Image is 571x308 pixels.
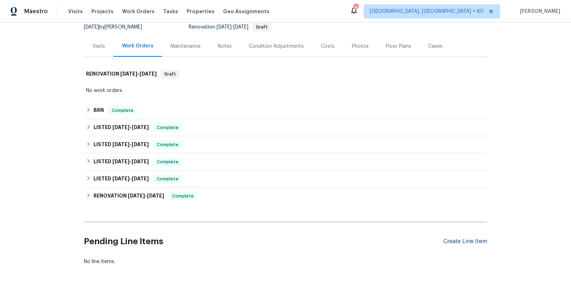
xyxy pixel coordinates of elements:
span: [DATE] [140,71,157,76]
div: Floor Plans [386,43,411,50]
span: - [120,71,157,76]
span: [DATE] [112,176,130,181]
span: [DATE] [112,142,130,147]
div: Work Orders [122,42,153,50]
span: [DATE] [147,193,164,198]
span: Complete [154,175,181,183]
h6: BRN [94,106,104,115]
div: Condition Adjustments [249,43,304,50]
div: RENOVATION [DATE]-[DATE]Draft [84,63,487,86]
span: [DATE] [132,159,149,164]
span: Complete [169,192,197,200]
div: BRN Complete [84,102,487,119]
h2: Pending Line Items [84,225,443,258]
span: [DATE] [112,125,130,130]
div: LISTED [DATE]-[DATE]Complete [84,119,487,136]
h6: RENOVATION [94,192,164,200]
div: No line items. [84,258,487,265]
span: Renovation [189,25,271,30]
span: [DATE] [132,125,149,130]
span: Maestro [24,8,48,15]
span: - [112,142,149,147]
span: - [112,176,149,181]
div: Create Line Item [443,238,487,245]
span: Geo Assignments [223,8,269,15]
span: Complete [154,158,181,165]
span: Complete [109,107,136,114]
span: - [217,25,248,30]
div: 781 [353,4,358,11]
span: - [128,193,164,198]
h6: LISTED [94,158,149,166]
span: [DATE] [84,25,99,30]
span: Visits [68,8,83,15]
div: Photos [352,43,369,50]
span: Complete [154,141,181,148]
div: No work orders. [86,87,485,94]
span: [DATE] [128,193,145,198]
span: [DATE] [120,71,137,76]
span: Tasks [163,9,178,14]
div: RENOVATION [DATE]-[DATE]Complete [84,188,487,205]
span: [DATE] [233,25,248,30]
h6: RENOVATION [86,70,157,78]
div: LISTED [DATE]-[DATE]Complete [84,136,487,153]
div: Maintenance [171,43,201,50]
span: [DATE] [132,176,149,181]
div: Notes [218,43,232,50]
h6: LISTED [94,175,149,183]
h6: LISTED [94,140,149,149]
span: Draft [162,71,179,78]
span: Properties [187,8,214,15]
span: Projects [91,8,113,15]
span: [GEOGRAPHIC_DATA], [GEOGRAPHIC_DATA] + 60 [370,8,484,15]
span: [DATE] [132,142,149,147]
div: LISTED [DATE]-[DATE]Complete [84,153,487,170]
div: LISTED [DATE]-[DATE]Complete [84,170,487,188]
span: [DATE] [112,159,130,164]
div: Cases [428,43,443,50]
div: by [PERSON_NAME] [84,23,151,31]
span: Draft [253,25,271,29]
span: - [112,125,149,130]
span: Work Orders [122,8,155,15]
span: [PERSON_NAME] [517,8,560,15]
span: Complete [154,124,181,131]
div: Costs [321,43,335,50]
span: [DATE] [217,25,232,30]
span: - [112,159,149,164]
div: Visits [92,43,105,50]
h6: LISTED [94,123,149,132]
